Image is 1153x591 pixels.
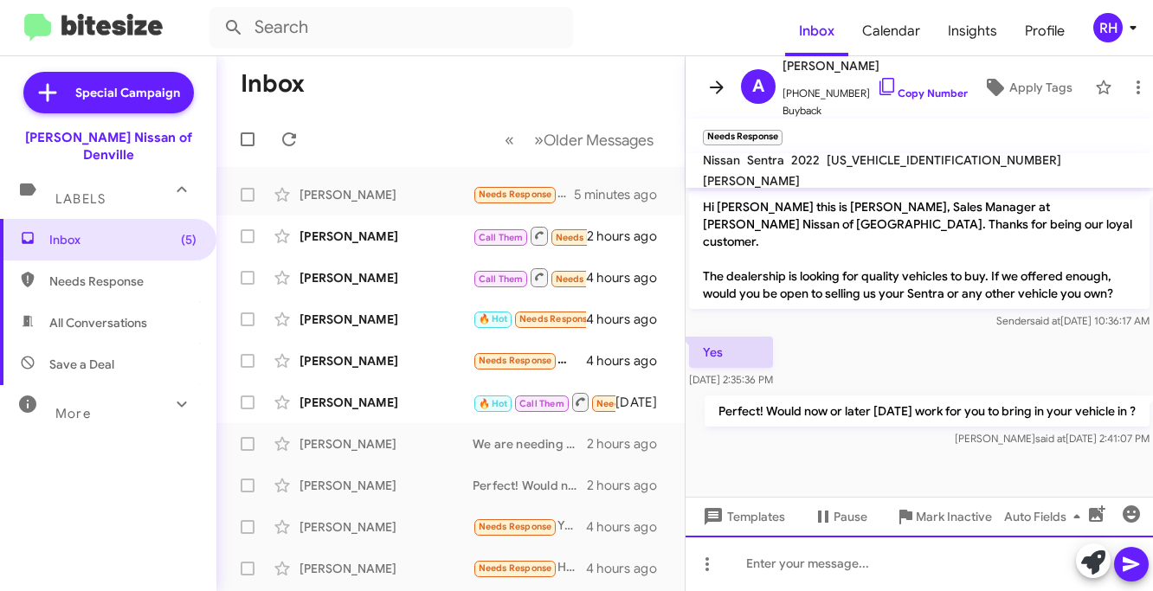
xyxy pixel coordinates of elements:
span: Inbox [49,231,196,248]
span: « [505,129,514,151]
span: Needs Response [479,189,552,200]
p: Yes [689,337,773,368]
span: Needs Response [556,232,629,243]
div: [PERSON_NAME] [300,186,473,203]
div: 4 hours ago [586,518,671,536]
span: Labels [55,191,106,207]
nav: Page navigation example [495,122,664,157]
div: 2 hours ago [587,228,671,245]
span: Needs Response [479,521,552,532]
span: Call Them [519,398,564,409]
span: Needs Response [479,355,552,366]
div: [PERSON_NAME] [300,228,473,245]
input: Search [209,7,573,48]
span: Older Messages [544,131,654,150]
div: We are needing the inventory right now and your vehicle is in high demand. [473,435,587,453]
div: [PERSON_NAME] [300,394,473,411]
span: Needs Response [49,273,196,290]
span: [PERSON_NAME] [783,55,968,76]
h1: Inbox [241,70,305,98]
div: Inbound Call [473,267,586,288]
div: [PERSON_NAME] [300,269,473,286]
div: Inbound Call [473,225,587,247]
span: Nissan [703,152,740,168]
div: [PERSON_NAME] [300,560,473,577]
span: [PHONE_NUMBER] [783,76,968,102]
span: Mark Inactive [916,501,992,532]
span: All Conversations [49,314,147,331]
span: 2022 [791,152,820,168]
span: Auto Fields [1004,501,1087,532]
a: Calendar [848,6,934,56]
span: Sender [DATE] 10:36:17 AM [996,314,1150,327]
small: Needs Response [703,130,783,145]
button: Previous [494,122,525,157]
span: said at [1035,432,1066,445]
div: 5 minutes ago [574,186,671,203]
a: Insights [934,6,1011,56]
div: [PERSON_NAME] [300,352,473,369]
span: Apply Tags [1009,72,1072,103]
span: More [55,406,91,421]
div: Hi [PERSON_NAME].Yes I'm interested [473,558,586,578]
div: Yes [473,184,574,204]
span: Buyback [783,102,968,119]
span: Needs Response [556,273,629,285]
span: (5) [181,231,196,248]
span: Save a Deal [49,356,114,373]
span: Needs Response [519,313,593,324]
div: 2 hours ago [587,477,671,494]
button: Mark Inactive [881,501,1006,532]
button: Apply Tags [968,72,1086,103]
span: [PERSON_NAME] [703,173,800,189]
div: 4 hours ago [586,269,671,286]
div: [PERSON_NAME] [300,435,473,453]
span: Templates [699,501,785,532]
div: 4 hours ago [586,560,671,577]
button: RH [1079,13,1134,42]
button: Next [524,122,664,157]
div: What is the best you can do with price [473,391,615,413]
div: Yes [473,517,586,536]
div: 2 hours ago [587,435,671,453]
span: 🔥 Hot [479,398,508,409]
div: [PERSON_NAME] [300,518,473,536]
span: Needs Response [479,562,552,574]
div: 4 hours ago [586,311,671,328]
span: Needs Response [596,398,670,409]
div: [PERSON_NAME] [300,311,473,328]
span: » [534,129,544,151]
div: [DATE] [615,394,671,411]
div: Will only consider $26k cash. No trade. Truck has 78K mileage very good condition. [473,350,586,370]
button: Auto Fields [990,501,1101,532]
span: A [752,73,764,100]
a: Inbox [785,6,848,56]
div: [PERSON_NAME] [300,477,473,494]
button: Pause [799,501,881,532]
a: Copy Number [877,87,968,100]
span: Call Them [479,273,524,285]
a: Special Campaign [23,72,194,113]
p: Hi [PERSON_NAME] this is [PERSON_NAME], Sales Manager at [PERSON_NAME] Nissan of [GEOGRAPHIC_DATA... [689,191,1150,309]
span: Pause [834,501,867,532]
div: Buenos [PERSON_NAME], la mensualidad me salió muy de lo que tengo presupuestado [473,309,586,329]
span: [US_VEHICLE_IDENTIFICATION_NUMBER] [827,152,1061,168]
span: said at [1030,314,1060,327]
a: Profile [1011,6,1079,56]
div: 4 hours ago [586,352,671,369]
span: [DATE] 2:35:36 PM [689,373,773,386]
button: Templates [686,501,799,532]
p: Perfect! Would now or later [DATE] work for you to bring in your vehicle in ? [705,395,1150,427]
span: [PERSON_NAME] [DATE] 2:41:07 PM [955,432,1150,445]
div: RH [1093,13,1123,42]
span: Sentra [747,152,784,168]
span: Call Them [479,232,524,243]
div: Perfect! Would now or later [DATE] work for you to bring your vehicle in ? [473,477,587,494]
span: 🔥 Hot [479,313,508,324]
span: Special Campaign [75,84,180,101]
